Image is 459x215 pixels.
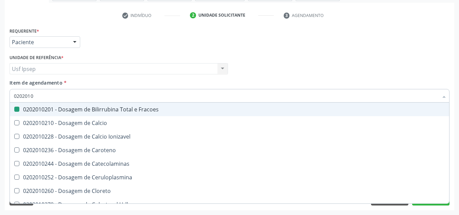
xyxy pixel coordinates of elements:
[10,79,63,86] span: Item de agendamento
[10,26,39,36] label: Requerente
[14,134,445,139] div: 0202010228 - Dosagem de Calcio Ionizavel
[190,12,196,18] div: 2
[14,161,445,166] div: 0202010244 - Dosagem de Catecolaminas
[14,89,438,103] input: Buscar por procedimentos
[14,175,445,180] div: 0202010252 - Dosagem de Ceruloplasmina
[14,202,445,207] div: 0202010279 - Dosagem de Colesterol Hdl
[14,188,445,194] div: 0202010260 - Dosagem de Cloreto
[14,107,445,112] div: 0202010201 - Dosagem de Bilirrubina Total e Fracoes
[198,12,245,18] div: Unidade solicitante
[14,147,445,153] div: 0202010236 - Dosagem de Caroteno
[12,39,66,46] span: Paciente
[14,120,445,126] div: 0202010210 - Dosagem de Calcio
[10,53,64,63] label: Unidade de referência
